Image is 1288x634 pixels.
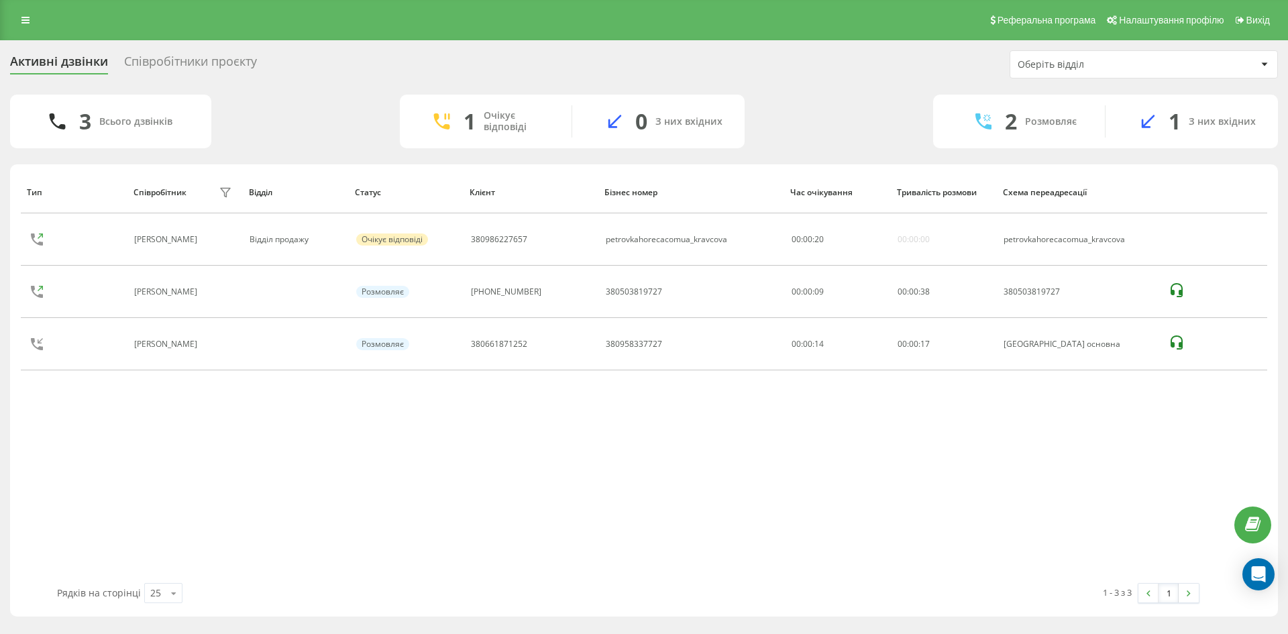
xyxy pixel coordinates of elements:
div: [PHONE_NUMBER] [471,287,541,297]
div: Відділ продажу [250,235,341,244]
div: 1 - 3 з 3 [1103,586,1132,599]
div: Розмовляє [356,338,409,350]
div: Схема переадресації [1003,188,1155,197]
span: 00 [792,233,801,245]
div: 2 [1005,109,1017,134]
div: [GEOGRAPHIC_DATA] основна [1004,339,1153,349]
div: [PERSON_NAME] [134,235,201,244]
div: Бізнес номер [604,188,777,197]
div: 380986227657 [471,235,527,244]
a: 1 [1159,584,1179,602]
span: 00 [909,338,918,350]
span: Налаштування профілю [1119,15,1224,25]
div: 1 [1169,109,1181,134]
div: Тип [27,188,120,197]
div: Розмовляє [1025,116,1077,127]
div: Статус [355,188,457,197]
div: Оберіть відділ [1018,59,1178,70]
div: 00:00:14 [792,339,883,349]
div: : : [898,287,930,297]
div: З них вхідних [1189,116,1256,127]
div: З них вхідних [655,116,722,127]
div: petrovkahorecacomua_kravcova [606,235,727,244]
span: Реферальна програма [998,15,1096,25]
div: Клієнт [470,188,592,197]
div: Всього дзвінків [99,116,172,127]
span: 20 [814,233,824,245]
div: [PERSON_NAME] [134,339,201,349]
div: 380661871252 [471,339,527,349]
span: 00 [898,338,907,350]
div: Open Intercom Messenger [1242,558,1275,590]
div: Відділ [249,188,342,197]
div: : : [792,235,824,244]
span: 00 [898,286,907,297]
div: 0 [635,109,647,134]
div: 00:00:00 [898,235,930,244]
div: : : [898,339,930,349]
span: 00 [909,286,918,297]
div: 25 [150,586,161,600]
div: 1 [464,109,476,134]
div: 380958337727 [606,339,662,349]
span: 17 [920,338,930,350]
span: 00 [803,233,812,245]
div: [PERSON_NAME] [134,287,201,297]
div: petrovkahorecacomua_kravcova [1004,235,1153,244]
div: Активні дзвінки [10,54,108,75]
div: Співробітники проєкту [124,54,257,75]
div: Очікує відповіді [484,110,551,133]
div: 380503819727 [1004,287,1153,297]
div: Розмовляє [356,286,409,298]
div: Тривалість розмови [897,188,990,197]
div: 380503819727 [606,287,662,297]
div: Час очікування [790,188,883,197]
span: Рядків на сторінці [57,586,141,599]
span: Вихід [1246,15,1270,25]
span: 38 [920,286,930,297]
div: 00:00:09 [792,287,883,297]
div: Співробітник [133,188,186,197]
div: Очікує відповіді [356,233,428,246]
div: 3 [79,109,91,134]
